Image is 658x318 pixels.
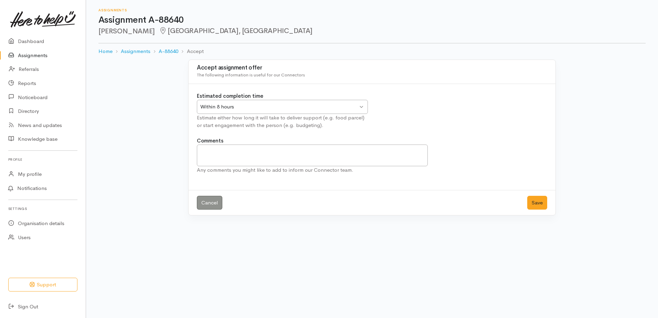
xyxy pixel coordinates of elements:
[197,196,222,210] a: Cancel
[527,196,547,210] button: Save
[197,92,263,100] label: Estimated completion time
[197,65,547,71] h3: Accept assignment offer
[197,72,305,78] span: The following information is useful for our Connectors
[8,204,77,213] h6: Settings
[98,47,113,55] a: Home
[159,47,178,55] a: A-88640
[178,47,203,55] li: Accept
[200,103,358,111] div: Within 8 hours
[8,278,77,292] button: Support
[159,26,312,35] span: [GEOGRAPHIC_DATA], [GEOGRAPHIC_DATA]
[121,47,150,55] a: Assignments
[8,155,77,164] h6: Profile
[197,137,223,145] label: Comments
[98,43,646,60] nav: breadcrumb
[98,8,646,12] h6: Assignments
[197,114,368,129] div: Estimate either how long it will take to deliver support (e.g. food parcel) or start engagement w...
[98,15,646,25] h1: Assignment A-88640
[98,27,646,35] h2: [PERSON_NAME]
[197,166,428,174] div: Any comments you might like to add to inform our Connector team.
